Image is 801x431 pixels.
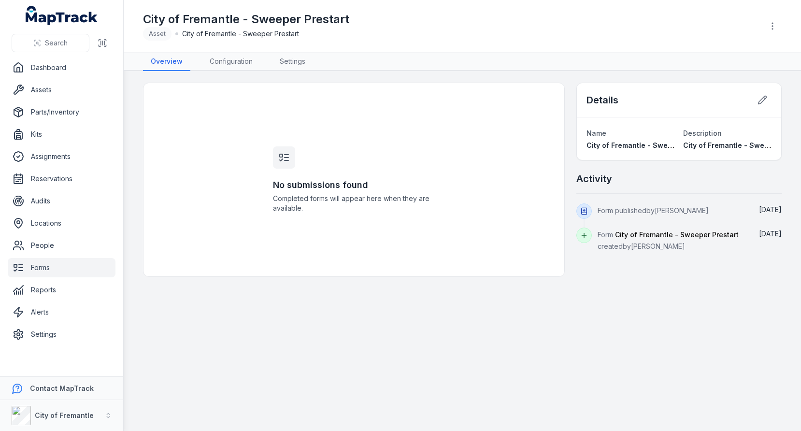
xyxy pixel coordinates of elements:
[576,172,612,186] h2: Activity
[615,230,739,239] span: City of Fremantle - Sweeper Prestart
[182,29,299,39] span: City of Fremantle - Sweeper Prestart
[143,53,190,71] a: Overview
[45,38,68,48] span: Search
[272,53,313,71] a: Settings
[12,34,89,52] button: Search
[202,53,260,71] a: Configuration
[759,205,782,214] span: [DATE]
[35,411,94,419] strong: City of Fremantle
[273,178,435,192] h3: No submissions found
[273,194,435,213] span: Completed forms will appear here when they are available.
[8,125,115,144] a: Kits
[8,80,115,100] a: Assets
[598,206,709,215] span: Form published by [PERSON_NAME]
[586,129,606,137] span: Name
[30,384,94,392] strong: Contact MapTrack
[683,129,722,137] span: Description
[8,147,115,166] a: Assignments
[759,205,782,214] time: 23/09/2025, 8:14:00 pm
[143,27,172,41] div: Asset
[8,280,115,300] a: Reports
[8,258,115,277] a: Forms
[8,169,115,188] a: Reservations
[8,58,115,77] a: Dashboard
[586,141,713,149] span: City of Fremantle - Sweeper Prestart
[586,93,618,107] h2: Details
[8,214,115,233] a: Locations
[598,230,739,250] span: Form created by [PERSON_NAME]
[759,230,782,238] span: [DATE]
[8,191,115,211] a: Audits
[759,230,782,238] time: 23/09/2025, 8:11:48 pm
[8,302,115,322] a: Alerts
[8,236,115,255] a: People
[8,102,115,122] a: Parts/Inventory
[143,12,349,27] h1: City of Fremantle - Sweeper Prestart
[8,325,115,344] a: Settings
[26,6,98,25] a: MapTrack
